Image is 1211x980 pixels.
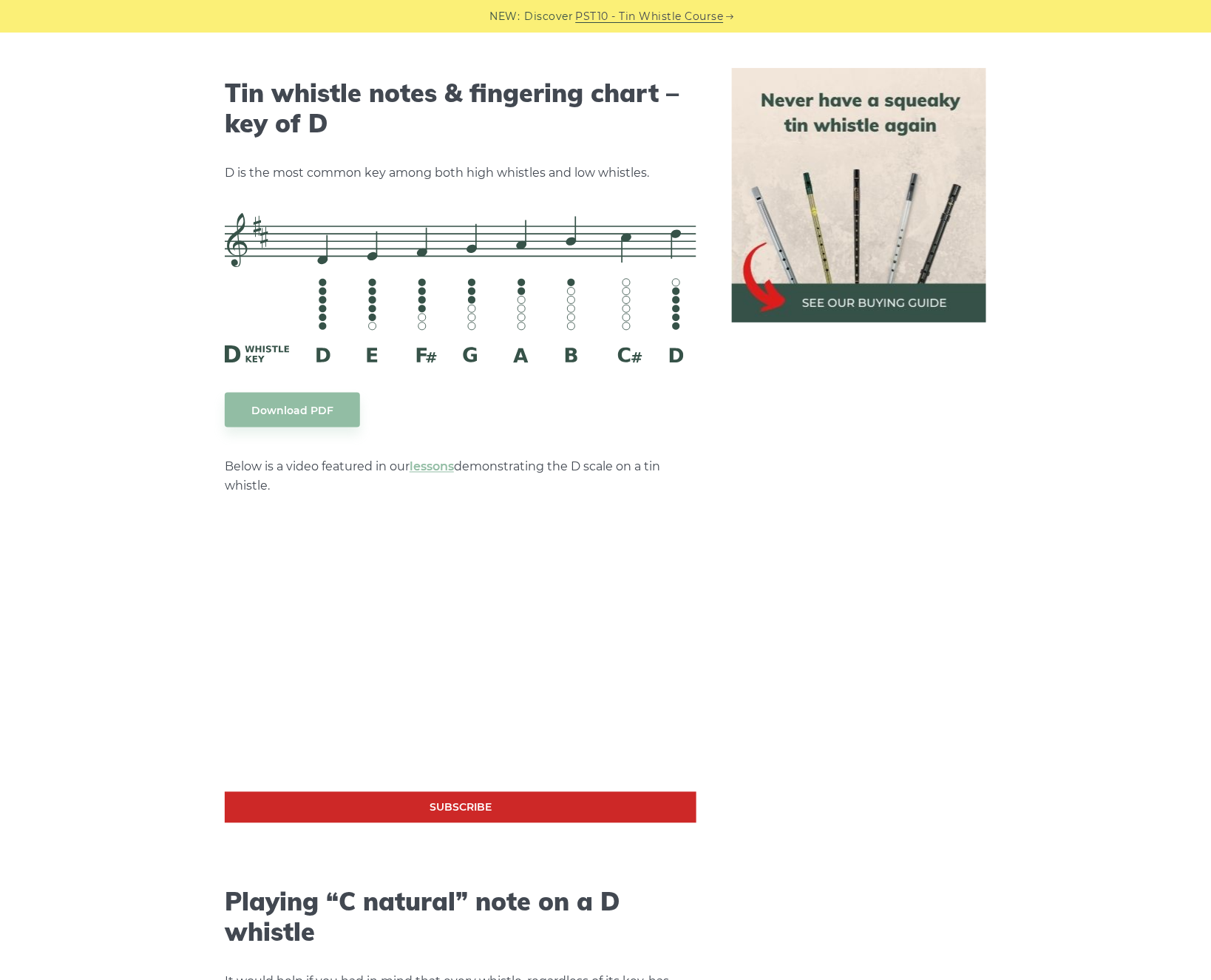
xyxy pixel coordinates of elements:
[225,163,696,183] p: D is the most common key among both high whistles and low whistles.
[225,527,696,792] iframe: Tin Whistle Tutorial for Beginners - Blowing Basics & D Scale Exercise
[410,460,454,474] a: lessons
[576,8,724,25] a: PST10 - Tin Whistle Course
[225,393,360,428] a: Download PDF
[225,78,696,139] h2: Tin whistle notes & fingering chart – key of D
[732,68,986,322] img: tin whistle buying guide
[525,8,574,25] span: Discover
[225,888,696,948] h2: Playing “C natural” note on a D whistle
[225,792,696,824] a: Subscribe
[490,8,520,25] span: NEW:
[225,458,696,496] p: Below is a video featured in our demonstrating the D scale on a tin whistle.
[225,213,696,362] img: D Whistle Fingering Chart And Notes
